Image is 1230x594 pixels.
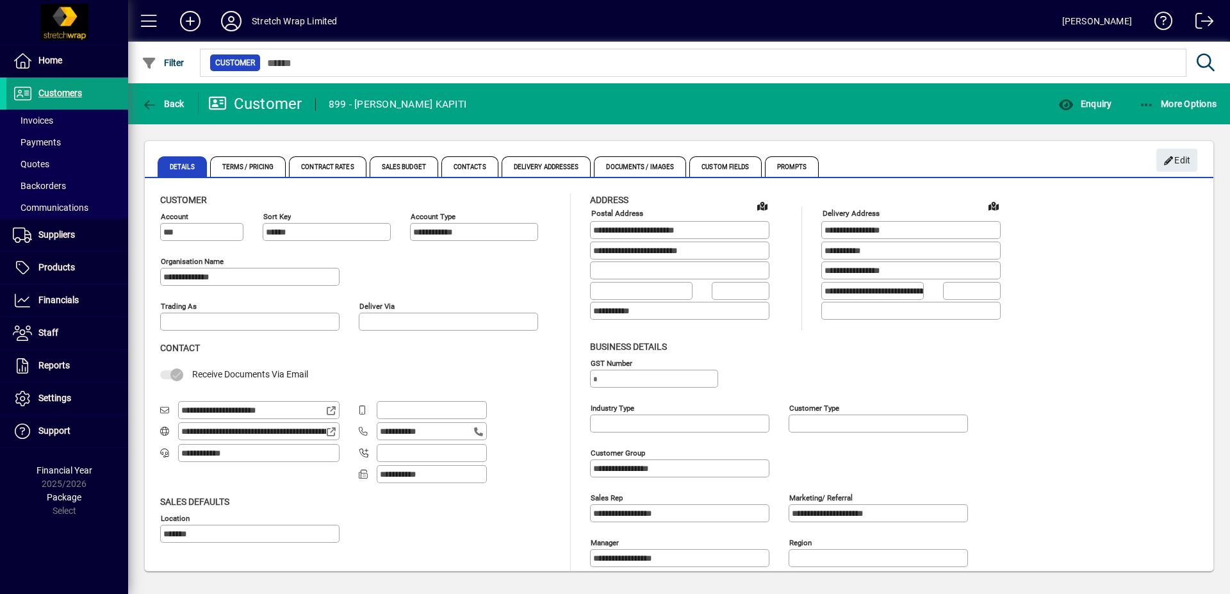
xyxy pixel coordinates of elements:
span: Quotes [13,159,49,169]
mat-label: Manager [591,538,619,547]
span: Sales Budget [370,156,438,177]
mat-label: Sales rep [591,493,623,502]
span: Financial Year [37,465,92,475]
span: Prompts [765,156,819,177]
span: Package [47,492,81,502]
mat-label: Trading as [161,302,197,311]
a: Support [6,415,128,447]
mat-label: Account Type [411,212,455,221]
div: 899 - [PERSON_NAME] KAPITI [329,94,467,115]
mat-label: Customer group [591,448,645,457]
div: [PERSON_NAME] [1062,11,1132,31]
span: Documents / Images [594,156,686,177]
button: Filter [138,51,188,74]
span: Contacts [441,156,498,177]
a: Backorders [6,175,128,197]
mat-label: Sort key [263,212,291,221]
a: Staff [6,317,128,349]
span: Backorders [13,181,66,191]
button: More Options [1136,92,1220,115]
span: Products [38,262,75,272]
span: Customer [215,56,255,69]
mat-label: Organisation name [161,257,224,266]
a: Invoices [6,110,128,131]
a: Products [6,252,128,284]
mat-label: Location [161,513,190,522]
span: Contract Rates [289,156,366,177]
span: Staff [38,327,58,338]
a: Settings [6,383,128,415]
span: Payments [13,137,61,147]
a: Payments [6,131,128,153]
mat-label: Region [789,538,812,547]
span: Edit [1163,150,1191,171]
button: Profile [211,10,252,33]
span: Details [158,156,207,177]
span: Delivery Addresses [502,156,591,177]
mat-label: Account [161,212,188,221]
span: Settings [38,393,71,403]
a: View on map [983,195,1004,216]
a: Financials [6,285,128,317]
mat-label: Industry type [591,403,634,412]
span: Address [590,195,628,205]
span: Suppliers [38,229,75,240]
a: Knowledge Base [1145,3,1173,44]
button: Add [170,10,211,33]
span: Customers [38,88,82,98]
span: Back [142,99,184,109]
a: Reports [6,350,128,382]
span: Financials [38,295,79,305]
mat-label: Deliver via [359,302,395,311]
mat-label: Customer type [789,403,839,412]
span: Custom Fields [689,156,761,177]
a: Communications [6,197,128,219]
span: Home [38,55,62,65]
button: Edit [1156,149,1197,172]
span: Invoices [13,115,53,126]
button: Enquiry [1055,92,1115,115]
span: More Options [1139,99,1217,109]
div: Stretch Wrap Limited [252,11,338,31]
span: Business details [590,342,667,352]
span: Receive Documents Via Email [192,369,308,379]
a: View on map [752,195,773,216]
span: Enquiry [1058,99,1111,109]
button: Back [138,92,188,115]
a: Quotes [6,153,128,175]
span: Communications [13,202,88,213]
span: Filter [142,58,184,68]
a: Logout [1186,3,1214,44]
span: Support [38,425,70,436]
span: Contact [160,343,200,353]
mat-label: GST Number [591,358,632,367]
a: Home [6,45,128,77]
mat-label: Marketing/ Referral [789,493,853,502]
a: Suppliers [6,219,128,251]
span: Customer [160,195,207,205]
div: Customer [208,94,302,114]
app-page-header-button: Back [128,92,199,115]
span: Sales defaults [160,497,229,507]
span: Reports [38,360,70,370]
span: Terms / Pricing [210,156,286,177]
